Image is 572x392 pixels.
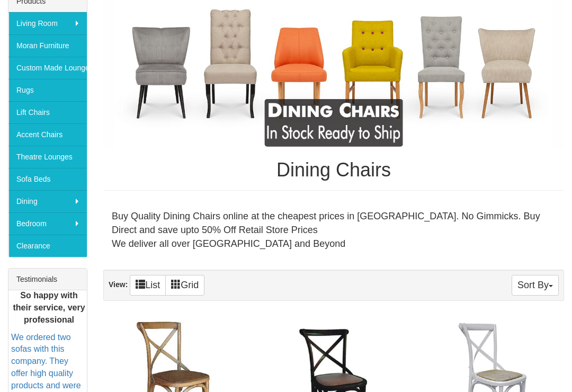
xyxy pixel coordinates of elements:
a: List [130,275,166,296]
a: Lift Chairs [8,101,87,123]
a: Grid [165,275,204,296]
a: Rugs [8,79,87,101]
a: Sofa Beds [8,168,87,190]
a: Accent Chairs [8,123,87,146]
button: Sort By [512,275,559,296]
div: Buy Quality Dining Chairs online at the cheapest prices in [GEOGRAPHIC_DATA]. No Gimmicks. Buy Di... [103,201,564,259]
a: Custom Made Lounges [8,57,87,79]
a: Bedroom [8,212,87,235]
a: Theatre Lounges [8,146,87,168]
a: Living Room [8,12,87,34]
a: Clearance [8,235,87,257]
div: Testimonials [8,269,87,290]
a: Moran Furniture [8,34,87,57]
strong: View: [109,281,128,289]
a: Dining [8,190,87,212]
h1: Dining Chairs [103,159,564,181]
b: So happy with their service, very professional [13,291,85,324]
